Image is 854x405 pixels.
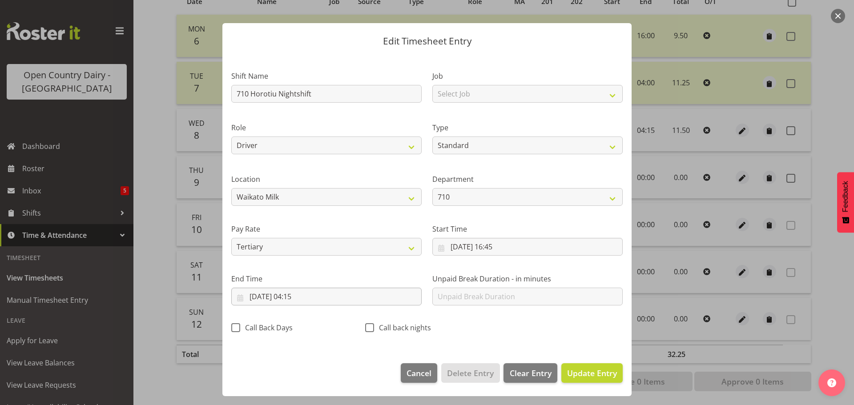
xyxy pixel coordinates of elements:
span: Call Back Days [240,323,293,332]
button: Feedback - Show survey [837,172,854,233]
label: Pay Rate [231,224,422,234]
button: Cancel [401,363,437,383]
label: Location [231,174,422,184]
img: help-xxl-2.png [827,378,836,387]
button: Delete Entry [441,363,500,383]
button: Clear Entry [504,363,557,383]
label: End Time [231,273,422,284]
input: Shift Name [231,85,422,103]
label: Start Time [432,224,623,234]
input: Click to select... [432,238,623,256]
label: Shift Name [231,71,422,81]
p: Edit Timesheet Entry [231,36,623,46]
span: Cancel [407,367,431,379]
span: Clear Entry [510,367,552,379]
label: Type [432,122,623,133]
label: Department [432,174,623,184]
label: Role [231,122,422,133]
label: Unpaid Break Duration - in minutes [432,273,623,284]
span: Delete Entry [447,367,494,379]
span: Call back nights [374,323,431,332]
input: Unpaid Break Duration [432,288,623,305]
input: Click to select... [231,288,422,305]
span: Update Entry [567,368,617,378]
label: Job [432,71,623,81]
button: Update Entry [561,363,623,383]
span: Feedback [842,181,850,212]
